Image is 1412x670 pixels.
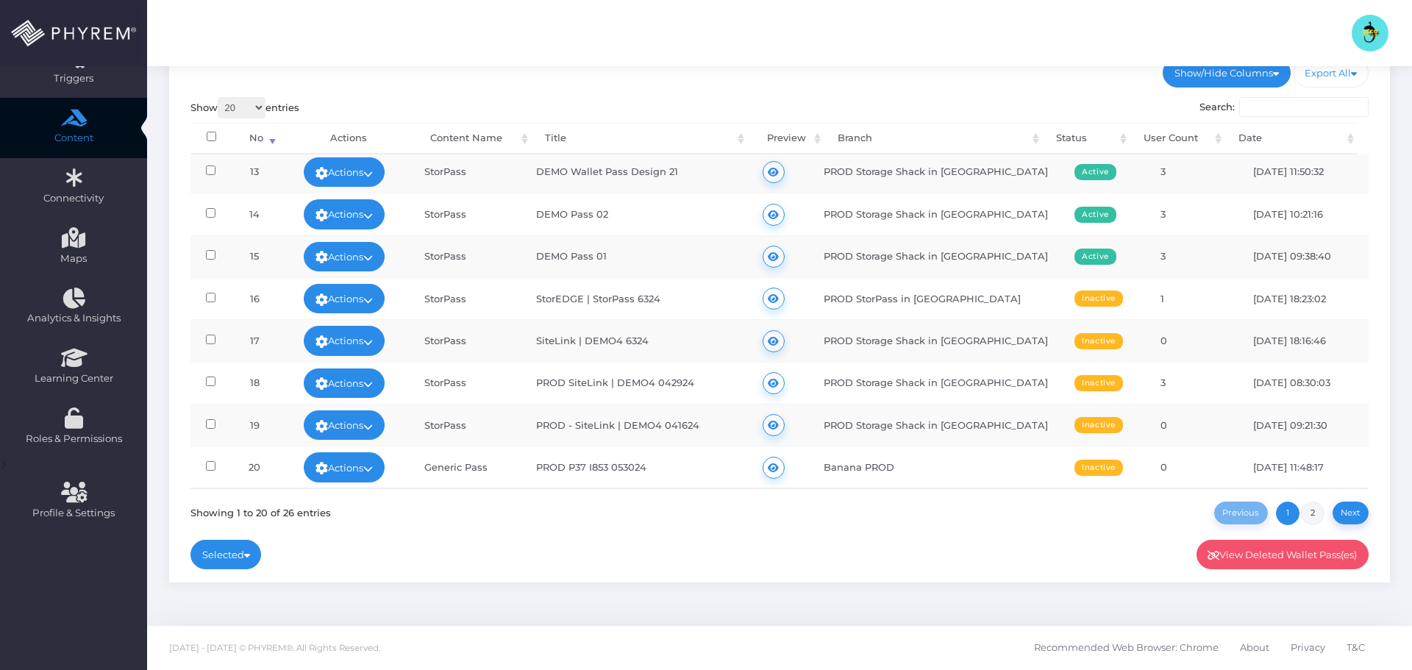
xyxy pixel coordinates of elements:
[523,404,736,446] td: PROD - SiteLink | DEMO4 041624
[10,131,138,146] span: Content
[411,235,523,277] td: StorPass
[1240,235,1369,277] td: [DATE] 09:38:40
[810,404,1061,446] td: PROD Storage Shack in [GEOGRAPHIC_DATA]
[1074,164,1116,180] span: Active
[1147,235,1240,277] td: 3
[1074,333,1123,349] span: Inactive
[411,277,523,319] td: StorPass
[1240,626,1269,670] a: About
[1074,417,1123,433] span: Inactive
[232,123,279,154] th: No: activate to sort column ascending
[1301,502,1324,525] a: 2
[1294,58,1369,88] a: Export All
[1225,123,1358,154] th: Date: activate to sort column ascending
[304,410,385,440] a: Actions
[304,284,385,313] a: Actions
[523,151,736,193] td: DEMO Wallet Pass Design 21
[169,643,380,653] span: [DATE] - [DATE] © PHYREM®. All Rights Reserved.
[810,235,1061,277] td: PROD Storage Shack in [GEOGRAPHIC_DATA]
[1147,362,1240,404] td: 3
[411,151,523,193] td: StorPass
[810,362,1061,404] td: PROD Storage Shack in [GEOGRAPHIC_DATA]
[1240,446,1369,488] td: [DATE] 11:48:17
[523,193,736,235] td: DEMO Pass 02
[532,123,749,154] th: Title: activate to sort column ascending
[1034,626,1219,670] a: Recommended Web Browser: Chrome
[810,277,1061,319] td: PROD StorPass in [GEOGRAPHIC_DATA]
[1163,58,1291,88] a: Show/Hide Columns
[304,157,385,187] a: Actions
[190,97,299,118] label: Show entries
[1074,375,1123,391] span: Inactive
[411,319,523,361] td: StorPass
[1276,502,1299,525] a: 1
[190,540,262,569] a: Selected
[1240,362,1369,404] td: [DATE] 08:30:03
[1074,291,1123,307] span: Inactive
[1147,193,1240,235] td: 3
[1074,460,1123,476] span: Inactive
[10,71,138,86] span: Triggers
[1199,97,1369,118] label: Search:
[824,123,1043,154] th: Branch: activate to sort column ascending
[523,235,736,277] td: DEMO Pass 01
[1147,151,1240,193] td: 3
[810,446,1061,488] td: Banana PROD
[232,404,277,446] td: 19
[10,432,138,446] span: Roles & Permissions
[1333,502,1369,524] a: Next
[411,193,523,235] td: StorPass
[10,311,138,326] span: Analytics & Insights
[232,277,277,319] td: 16
[279,123,417,154] th: Actions
[523,277,736,319] td: StorEDGE | StorPass 6324
[1291,626,1325,670] a: Privacy
[10,371,138,386] span: Learning Center
[1347,626,1365,670] a: T&C
[1147,277,1240,319] td: 1
[748,123,824,154] th: Preview: activate to sort column ascending
[411,404,523,446] td: StorPass
[417,123,531,154] th: Content Name: activate to sort column ascending
[232,235,277,277] td: 15
[411,362,523,404] td: StorPass
[1239,97,1369,118] input: Search:
[10,191,138,206] span: Connectivity
[232,193,277,235] td: 14
[232,151,277,193] td: 13
[1034,632,1219,663] span: Recommended Web Browser: Chrome
[304,242,385,271] a: Actions
[218,97,265,118] select: Showentries
[304,452,385,482] a: Actions
[304,326,385,355] a: Actions
[810,193,1061,235] td: PROD Storage Shack in [GEOGRAPHIC_DATA]
[190,499,331,520] div: Showing 1 to 20 of 26 entries
[1291,632,1325,663] span: Privacy
[1240,319,1369,361] td: [DATE] 18:16:46
[1147,404,1240,446] td: 0
[304,368,385,398] a: Actions
[523,362,736,404] td: PROD SiteLink | DEMO4 042924
[60,252,87,266] span: Maps
[1043,123,1131,154] th: Status: activate to sort column ascending
[1240,151,1369,193] td: [DATE] 11:50:32
[1240,277,1369,319] td: [DATE] 18:23:02
[32,506,115,521] span: Profile & Settings
[232,319,277,361] td: 17
[1240,632,1269,663] span: About
[523,446,736,488] td: PROD P37 I853 053024
[1347,632,1365,663] span: T&C
[1130,123,1224,154] th: User Count: activate to sort column ascending
[810,151,1061,193] td: PROD Storage Shack in [GEOGRAPHIC_DATA]
[232,446,277,488] td: 20
[1147,446,1240,488] td: 0
[1240,193,1369,235] td: [DATE] 10:21:16
[1147,319,1240,361] td: 0
[232,362,277,404] td: 18
[1197,540,1369,569] a: View Deleted Wallet Pass(es)
[411,446,523,488] td: Generic Pass
[1240,404,1369,446] td: [DATE] 09:21:30
[523,319,736,361] td: SiteLink | DEMO4 6324
[304,199,385,229] a: Actions
[1074,249,1116,265] span: Active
